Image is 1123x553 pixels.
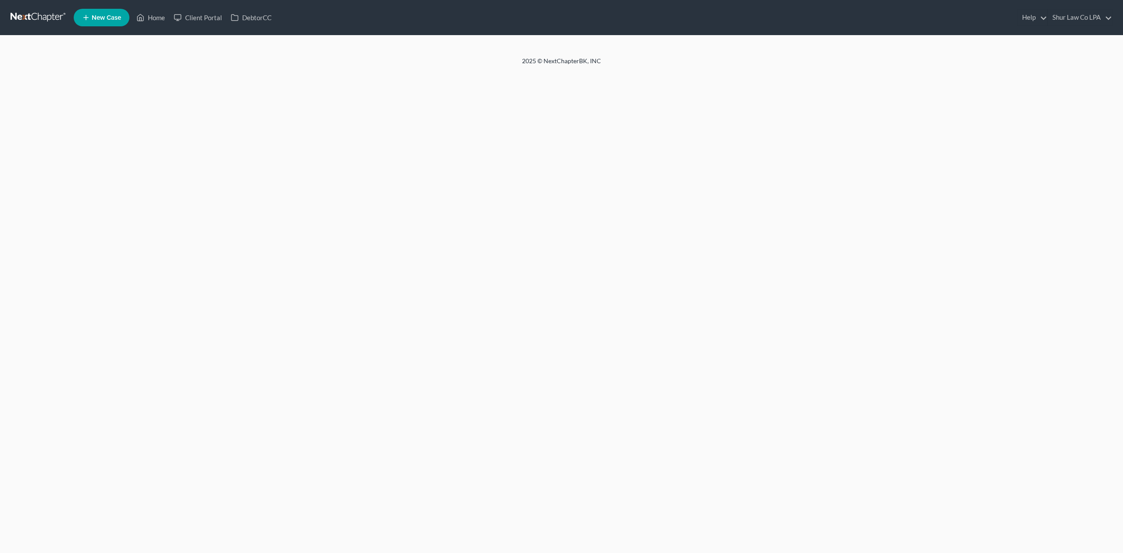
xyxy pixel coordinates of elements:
[132,10,169,25] a: Home
[169,10,226,25] a: Client Portal
[1048,10,1112,25] a: Shur Law Co LPA
[226,10,276,25] a: DebtorCC
[1018,10,1047,25] a: Help
[311,57,812,72] div: 2025 © NextChapterBK, INC
[74,9,129,26] new-legal-case-button: New Case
